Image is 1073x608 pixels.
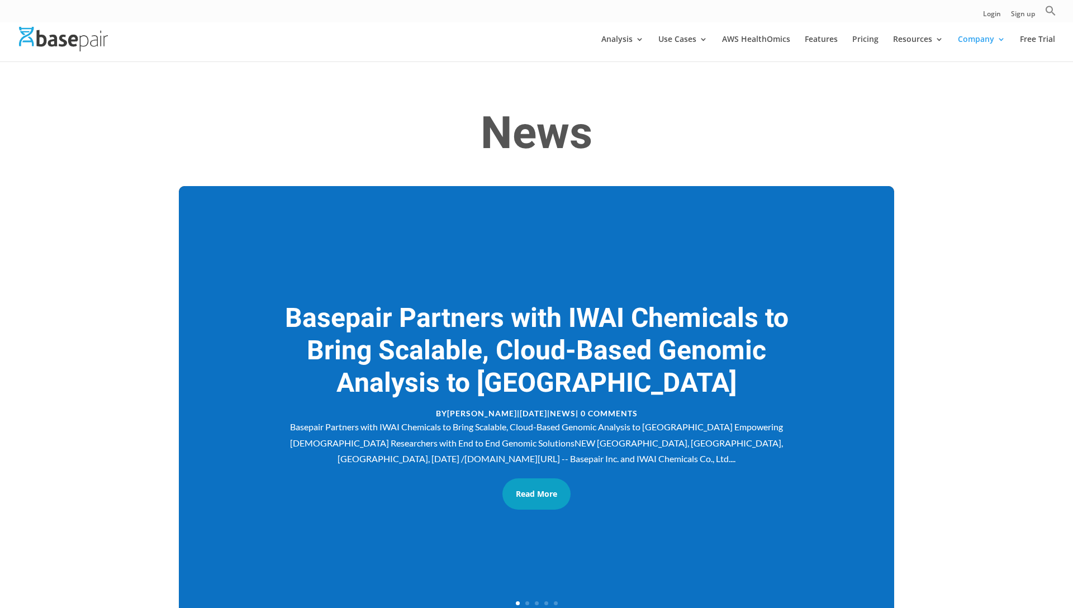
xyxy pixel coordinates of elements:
a: Login [983,11,1001,22]
h1: News [179,107,894,167]
a: Pricing [852,35,879,61]
a: 1 [516,601,520,605]
div: Basepair Partners with IWAI Chemicals to Bring Scalable, Cloud-Based Genomic Analysis to [GEOGRAP... [272,419,801,467]
a: Features [805,35,838,61]
a: Analysis [601,35,644,61]
a: [PERSON_NAME] [447,408,517,418]
a: Read More [502,478,571,510]
a: Basepair Partners with IWAI Chemicals to Bring Scalable, Cloud-Based Genomic Analysis to [GEOGRAP... [285,299,789,402]
a: AWS HealthOmics [722,35,790,61]
a: 5 [554,601,558,605]
a: Search Icon Link [1045,5,1056,22]
span: [DATE] [520,408,547,418]
a: Company [958,35,1005,61]
a: News [550,408,576,418]
a: 4 [544,601,548,605]
a: Use Cases [658,35,708,61]
a: 2 [525,601,529,605]
img: Basepair [19,27,108,51]
a: Resources [893,35,943,61]
a: Free Trial [1020,35,1055,61]
a: Sign up [1011,11,1035,22]
p: by | | | 0 Comments [272,405,801,419]
a: 3 [535,601,539,605]
svg: Search [1045,5,1056,16]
